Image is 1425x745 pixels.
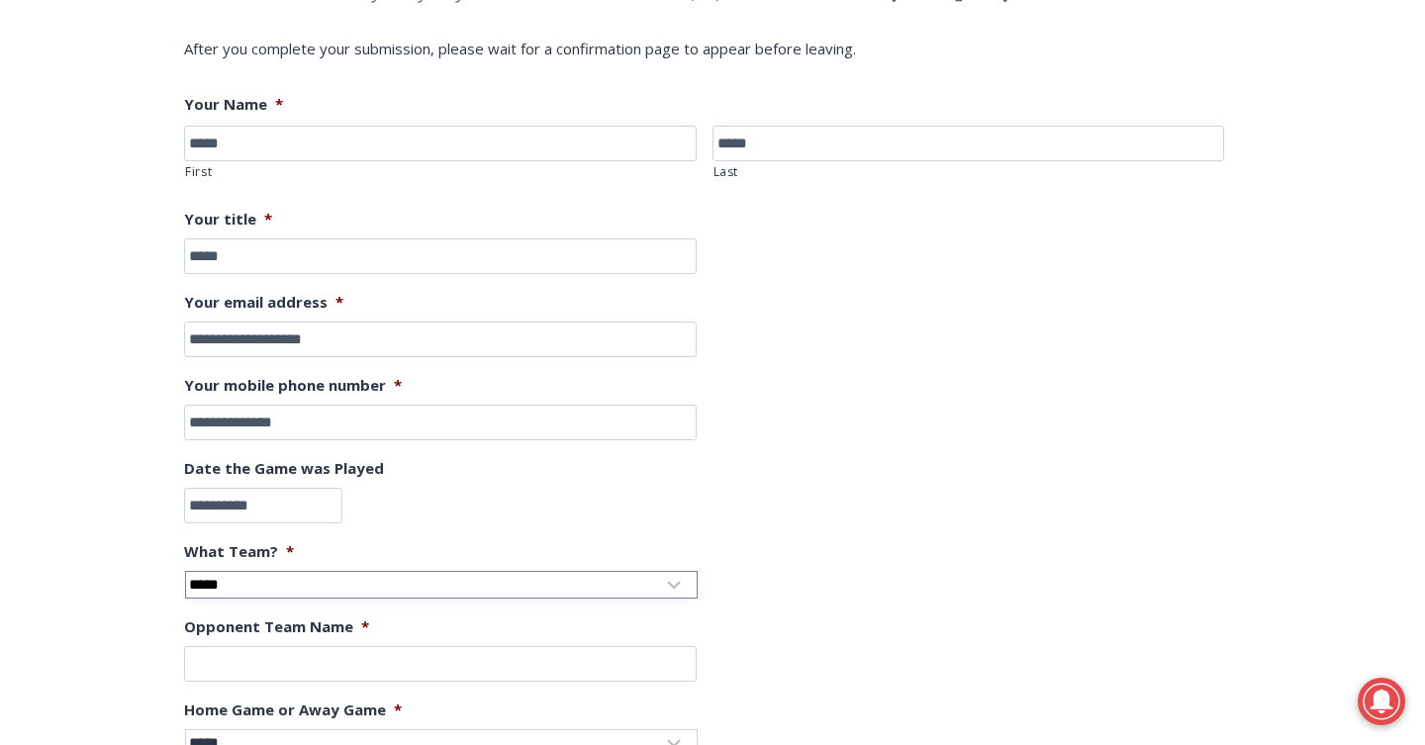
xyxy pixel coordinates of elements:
div: "[PERSON_NAME] and I covered the [DATE] Parade, which was a really eye opening experience as I ha... [500,1,935,192]
a: Intern @ [DOMAIN_NAME] [476,192,959,246]
label: What Team? [184,542,294,562]
label: Your mobile phone number [184,376,402,396]
span: Intern @ [DOMAIN_NAME] [518,197,917,241]
label: Your title [184,210,272,230]
label: Date the Game was Played [184,459,384,479]
p: After you complete your submission, please wait for a confirmation page to appear before leaving. [184,37,1241,60]
label: Last [713,162,1225,182]
label: Home Game or Away Game [184,700,402,720]
label: Opponent Team Name [184,617,369,637]
label: First [185,162,697,182]
label: Your email address [184,293,343,313]
label: Your Name [184,95,283,115]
